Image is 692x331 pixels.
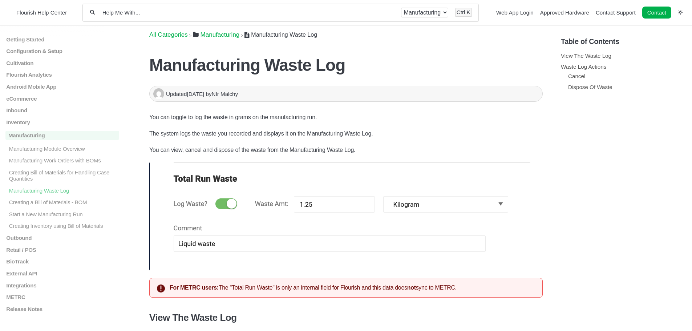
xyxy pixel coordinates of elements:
a: Cancel [568,73,585,79]
p: The system logs the waste you recorded and displays it on the Manufacturing Waste Log. [149,129,543,138]
strong: For METRC users: [170,284,219,291]
p: Creating Inventory using Bill of Materials [8,223,119,229]
a: Configuration & Setup [5,48,119,54]
a: Flourish Analytics [5,72,119,78]
a: Retail / POS [5,246,119,253]
h5: Table of Contents [561,37,687,46]
p: Creating a Bill of Materials - BOM [8,199,119,205]
a: Integrations [5,282,119,288]
img: NIr Malchy [153,88,164,99]
h3: View The Waste Log [149,312,543,323]
time: [DATE] [187,91,204,97]
a: BioTrack [5,258,119,265]
span: by [206,91,238,97]
p: Start a New Manufacturing Run [8,211,119,217]
a: Web App Login navigation item [496,9,534,16]
a: Manufacturing Work Orders with BOMs [5,157,119,164]
p: You can view, cancel and dispose of the waste from the Manufacturing Waste Log. [149,145,543,155]
a: METRC [5,294,119,300]
a: Contact [642,7,671,19]
p: Creating Bill of Materials for Handling Case Quantities [8,169,119,182]
a: Inbound [5,107,119,113]
div: The "Total Run Waste" is only an internal field for Flourish and this data does sync to METRC. [149,278,543,298]
a: Android Mobile App [5,84,119,90]
a: Breadcrumb link to All Categories [149,31,188,38]
a: Creating a Bill of Materials - BOM [5,199,119,205]
img: Flourish Help Center Logo [9,8,13,17]
kbd: K [467,9,470,15]
a: Dispose Of Waste [568,84,612,90]
span: NIr Malchy [212,91,238,97]
a: Approved Hardware navigation item [540,9,589,16]
p: Manufacturing Work Orders with BOMs [8,157,119,164]
p: Manufacturing Waste Log [8,187,119,193]
a: Waste Log Actions [561,64,606,70]
span: ​Manufacturing [201,31,240,39]
a: View The Waste Log [561,53,611,59]
a: Creating Inventory using Bill of Materials [5,223,119,229]
a: Manufacturing Module Overview [5,145,119,152]
a: Cultivation [5,60,119,66]
a: Inventory [5,119,119,125]
p: Manufacturing Module Overview [8,145,119,152]
a: Manufacturing [193,31,239,38]
strong: not [407,284,416,291]
a: Getting Started [5,36,119,42]
a: Release Notes [5,306,119,312]
a: Creating Bill of Materials for Handling Case Quantities [5,169,119,182]
span: Updated [166,91,206,97]
a: Contact Support navigation item [596,9,636,16]
input: Help Me With... [102,9,394,16]
a: Start a New Manufacturing Run [5,211,119,217]
a: eCommerce [5,95,119,101]
img: image.png [149,162,530,271]
a: Switch dark mode setting [678,9,683,15]
a: Manufacturing Waste Log [5,187,119,193]
kbd: Ctrl [457,9,465,15]
span: Manufacturing Waste Log [251,32,317,38]
span: Flourish Help Center [16,9,67,16]
a: Flourish Help Center [9,8,67,17]
a: Outbound [5,235,119,241]
span: All Categories [149,31,188,39]
a: Manufacturing [5,131,119,140]
p: You can toggle to log the waste in grams on the manufacturing run. [149,113,543,122]
h1: Manufacturing Waste Log [149,55,543,75]
a: External API [5,270,119,276]
li: Contact desktop [640,8,673,18]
